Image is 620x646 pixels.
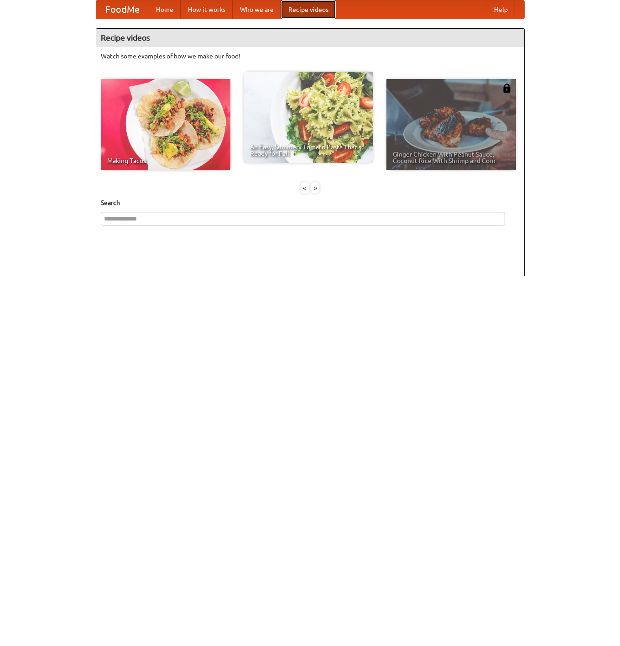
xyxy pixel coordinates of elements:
span: Making Tacos [107,158,224,164]
a: Making Tacos [101,79,230,170]
div: « [301,182,309,194]
p: Watch some examples of how we make our food! [101,52,520,61]
div: » [311,182,319,194]
a: An Easy, Summery Tomato Pasta That's Ready for Fall [244,72,373,163]
a: Who we are [233,0,281,19]
a: Home [149,0,181,19]
a: Help [487,0,515,19]
img: 483408.png [502,84,511,93]
a: Recipe videos [281,0,336,19]
span: An Easy, Summery Tomato Pasta That's Ready for Fall [250,144,367,157]
a: How it works [181,0,233,19]
h4: Recipe videos [96,29,524,47]
a: FoodMe [96,0,149,19]
h5: Search [101,198,520,207]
